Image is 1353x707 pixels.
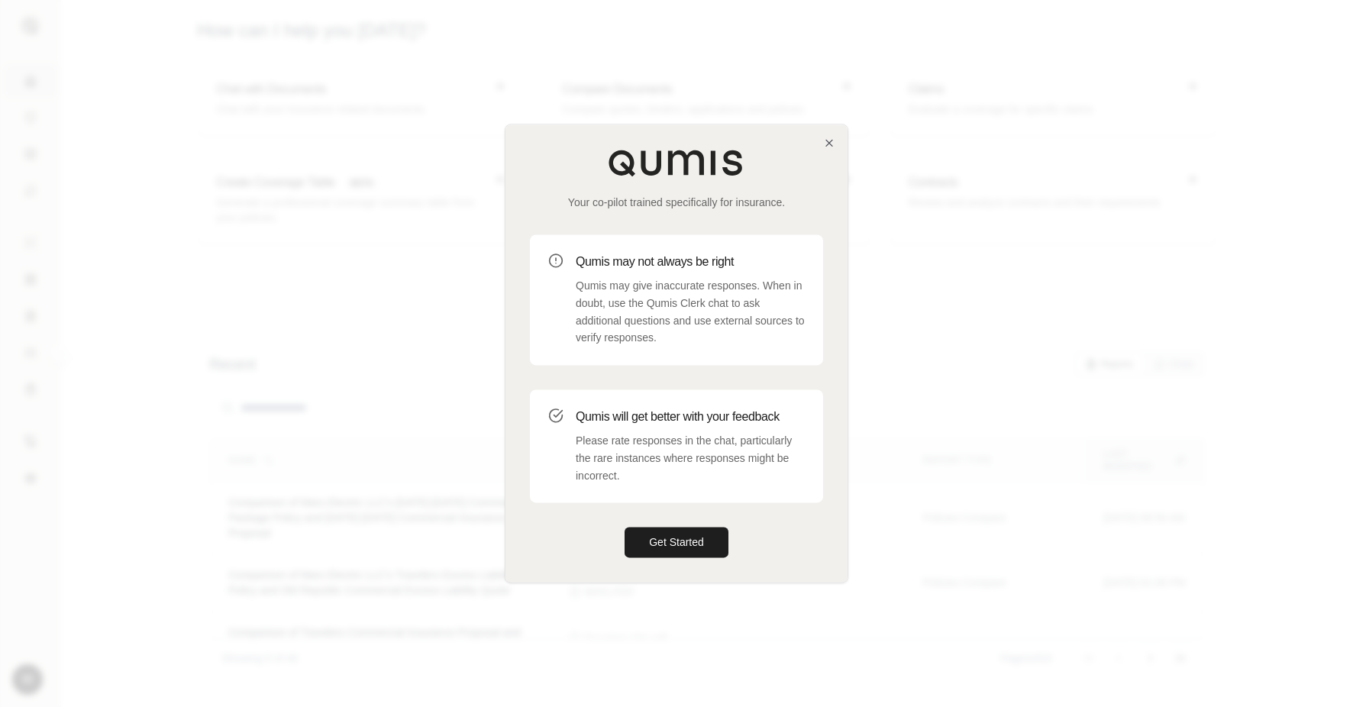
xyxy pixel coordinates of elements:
h3: Qumis may not always be right [576,253,805,271]
img: Qumis Logo [608,149,745,176]
button: Get Started [625,528,728,558]
p: Your co-pilot trained specifically for insurance. [530,195,823,210]
h3: Qumis will get better with your feedback [576,408,805,426]
p: Qumis may give inaccurate responses. When in doubt, use the Qumis Clerk chat to ask additional qu... [576,277,805,347]
p: Please rate responses in the chat, particularly the rare instances where responses might be incor... [576,432,805,484]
